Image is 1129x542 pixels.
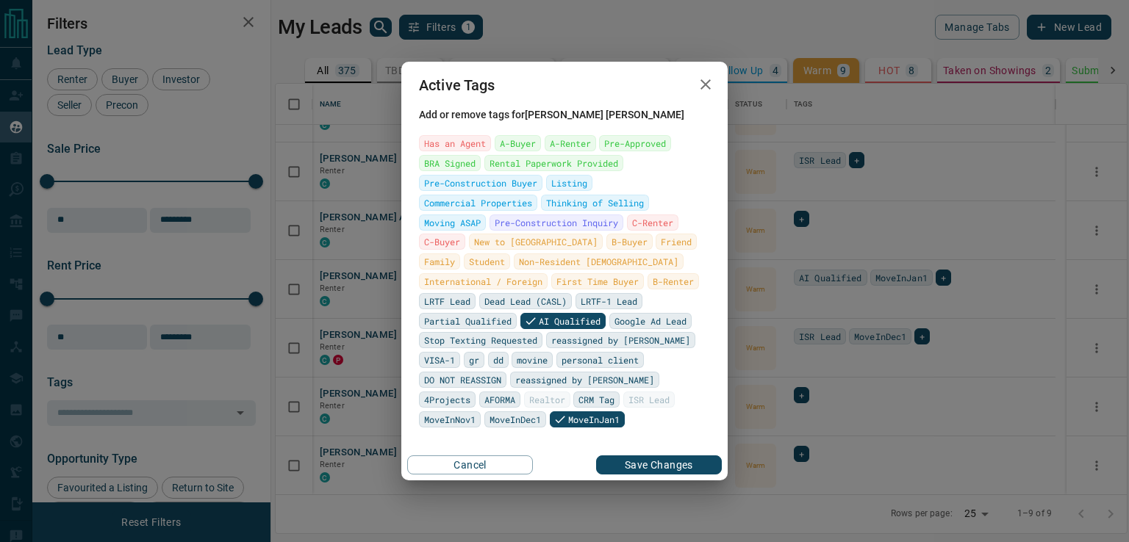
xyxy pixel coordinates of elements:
[479,293,572,309] div: Dead Lead (CASL)
[419,234,465,250] div: C-Buyer
[419,411,481,427] div: MoveInNov1
[568,412,620,427] span: MoveInJan1
[424,195,532,210] span: Commercial Properties
[519,254,678,269] span: Non-Resident [DEMOGRAPHIC_DATA]
[627,214,678,231] div: C-Renter
[424,156,476,170] span: BRA Signed
[419,372,506,388] div: DO NOT REASSIGN
[419,313,517,329] div: Partial Qualified
[419,391,476,408] div: 4Projects
[484,294,567,308] span: Dead Lead (CASL)
[656,234,697,250] div: Friend
[424,333,537,347] span: Stop Texting Requested
[424,234,460,249] span: C-Buyer
[495,135,541,151] div: A-Buyer
[469,234,603,250] div: New to [GEOGRAPHIC_DATA]
[495,215,618,230] span: Pre-Construction Inquiry
[576,293,642,309] div: LRTF-1 Lead
[551,333,690,347] span: reassigned by [PERSON_NAME]
[424,392,470,407] span: 4Projects
[424,412,476,427] span: MoveInNov1
[612,234,648,249] span: B-Buyer
[562,353,639,367] span: personal client
[474,234,598,249] span: New to [GEOGRAPHIC_DATA]
[490,156,618,170] span: Rental Paperwork Provided
[419,293,476,309] div: LRTF Lead
[419,332,542,348] div: Stop Texting Requested
[464,352,484,368] div: gr
[514,253,684,270] div: Non-Resident [DEMOGRAPHIC_DATA]
[510,372,659,388] div: reassigned by [PERSON_NAME]
[424,353,455,367] span: VISA-1
[490,412,541,427] span: MoveInDec1
[419,253,460,270] div: Family
[573,391,620,408] div: CRM Tag
[407,455,533,474] button: Cancel
[551,273,644,289] div: First Time Buyer
[419,155,481,171] div: BRA Signed
[424,215,481,230] span: Moving ASAP
[609,313,692,329] div: Google Ad Lead
[424,274,542,289] span: International / Foreign
[550,411,625,427] div: MoveInJan1
[546,332,695,348] div: reassigned by [PERSON_NAME]
[599,135,671,151] div: Pre-Approved
[484,155,623,171] div: Rental Paperwork Provided
[546,195,644,210] span: Thinking of Selling
[419,273,548,289] div: International / Foreign
[419,135,491,151] div: Has an Agent
[515,372,654,387] span: reassigned by [PERSON_NAME]
[464,253,510,270] div: Student
[424,176,537,190] span: Pre-Construction Buyer
[493,353,503,367] span: dd
[419,352,460,368] div: VISA-1
[539,314,601,328] span: AI Qualified
[479,391,520,408] div: AFORMA
[419,175,542,191] div: Pre-Construction Buyer
[581,294,637,308] span: LRTF-1 Lead
[500,136,536,151] span: A-Buyer
[419,109,710,120] span: Add or remove tags for [PERSON_NAME] [PERSON_NAME]
[556,274,639,289] span: First Time Buyer
[488,352,509,368] div: dd
[604,136,666,151] span: Pre-Approved
[424,314,512,328] span: Partial Qualified
[490,214,623,231] div: Pre-Construction Inquiry
[424,372,501,387] span: DO NOT REASSIGN
[550,136,591,151] span: A-Renter
[653,274,694,289] span: B-Renter
[512,352,553,368] div: movine
[424,254,455,269] span: Family
[556,352,644,368] div: personal client
[419,214,486,231] div: Moving ASAP
[661,234,692,249] span: Friend
[469,353,479,367] span: gr
[648,273,699,289] div: B-Renter
[469,254,505,269] span: Student
[546,175,592,191] div: Listing
[424,136,486,151] span: Has an Agent
[401,62,513,109] h2: Active Tags
[517,353,548,367] span: movine
[606,234,653,250] div: B-Buyer
[419,195,537,211] div: Commercial Properties
[551,176,587,190] span: Listing
[484,411,546,427] div: MoveInDec1
[541,195,649,211] div: Thinking of Selling
[520,313,606,329] div: AI Qualified
[424,294,470,308] span: LRTF Lead
[596,455,722,474] button: Save Changes
[484,392,515,407] span: AFORMA
[632,215,673,230] span: C-Renter
[614,314,687,328] span: Google Ad Lead
[545,135,596,151] div: A-Renter
[578,392,614,407] span: CRM Tag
